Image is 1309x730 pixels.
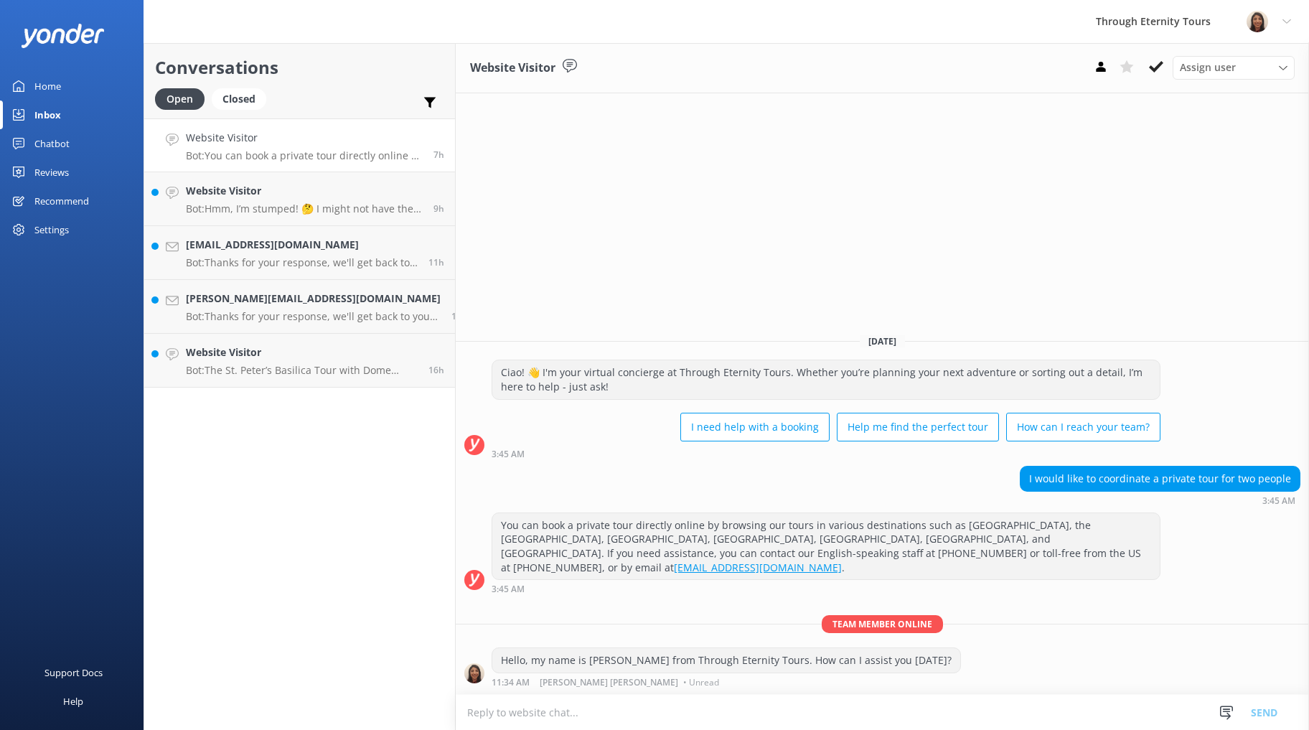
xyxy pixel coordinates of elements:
img: yonder-white-logo.png [22,24,104,47]
div: Inbox [34,100,61,129]
a: [PERSON_NAME][EMAIL_ADDRESS][DOMAIN_NAME]Bot:Thanks for your response, we'll get back to you as s... [144,280,455,334]
div: Chatbot [34,129,70,158]
div: Assign User [1173,56,1295,79]
p: Bot: Thanks for your response, we'll get back to you as soon as we can during opening hours. [186,256,418,269]
strong: 11:34 AM [492,678,530,687]
strong: 3:45 AM [1262,497,1295,505]
a: Website VisitorBot:You can book a private tour directly online by browsing our tours in various d... [144,118,455,172]
a: Website VisitorBot:The St. Peter’s Basilica Tour with Dome Climb and Papal Crypts is a 3-hour exp... [144,334,455,388]
span: 03:45am 18-Aug-2025 (UTC +02:00) Europe/Amsterdam [433,149,444,161]
div: Help [63,687,83,716]
strong: 3:45 AM [492,450,525,459]
span: 01:57am 18-Aug-2025 (UTC +02:00) Europe/Amsterdam [433,202,444,215]
h3: Website Visitor [470,59,555,78]
div: Recommend [34,187,89,215]
div: Home [34,72,61,100]
p: Bot: The St. Peter’s Basilica Tour with Dome Climb and Papal Crypts is a 3-hour experience that i... [186,364,418,377]
div: 03:45am 18-Aug-2025 (UTC +02:00) Europe/Amsterdam [1020,495,1300,505]
div: Hello, my name is [PERSON_NAME] from Through Eternity Tours. How can I assist you [DATE]? [492,648,960,673]
div: Ciao! 👋 I'm your virtual concierge at Through Eternity Tours. Whether you’re planning your next a... [492,360,1160,398]
div: 03:45am 18-Aug-2025 (UTC +02:00) Europe/Amsterdam [492,449,1160,459]
div: I would like to coordinate a private tour for two people [1021,467,1300,491]
div: Support Docs [44,658,103,687]
h4: Website Visitor [186,345,418,360]
a: Open [155,90,212,106]
a: [EMAIL_ADDRESS][DOMAIN_NAME]Bot:Thanks for your response, we'll get back to you as soon as we can... [144,226,455,280]
h4: [PERSON_NAME][EMAIL_ADDRESS][DOMAIN_NAME] [186,291,441,306]
span: [DATE] [860,335,905,347]
span: Assign user [1180,60,1236,75]
a: Closed [212,90,273,106]
button: Help me find the perfect tour [837,413,999,441]
div: 11:34am 18-Aug-2025 (UTC +02:00) Europe/Amsterdam [492,677,961,687]
img: 725-1755267273.png [1247,11,1268,32]
div: Closed [212,88,266,110]
span: 10:04pm 17-Aug-2025 (UTC +02:00) Europe/Amsterdam [451,310,467,322]
span: 06:48pm 17-Aug-2025 (UTC +02:00) Europe/Amsterdam [428,364,444,376]
h4: [EMAIL_ADDRESS][DOMAIN_NAME] [186,237,418,253]
span: • Unread [683,678,719,687]
h4: Website Visitor [186,183,423,199]
h4: Website Visitor [186,130,423,146]
a: Website VisitorBot:Hmm, I’m stumped! 🤔 I might not have the answer to that one, but our amazing t... [144,172,455,226]
button: How can I reach your team? [1006,413,1160,441]
span: 11:43pm 17-Aug-2025 (UTC +02:00) Europe/Amsterdam [428,256,444,268]
a: [EMAIL_ADDRESS][DOMAIN_NAME] [674,561,842,574]
p: Bot: Hmm, I’m stumped! 🤔 I might not have the answer to that one, but our amazing team definitely... [186,202,423,215]
p: Bot: You can book a private tour directly online by browsing our tours in various destinations su... [186,149,423,162]
div: You can book a private tour directly online by browsing our tours in various destinations such as... [492,513,1160,579]
span: Team member online [822,615,943,633]
p: Bot: Thanks for your response, we'll get back to you as soon as we can during opening hours. [186,310,441,323]
div: Settings [34,215,69,244]
button: I need help with a booking [680,413,830,441]
span: [PERSON_NAME] [PERSON_NAME] [540,678,678,687]
div: Open [155,88,205,110]
div: 03:45am 18-Aug-2025 (UTC +02:00) Europe/Amsterdam [492,584,1160,594]
h2: Conversations [155,54,444,81]
div: Reviews [34,158,69,187]
strong: 3:45 AM [492,585,525,594]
